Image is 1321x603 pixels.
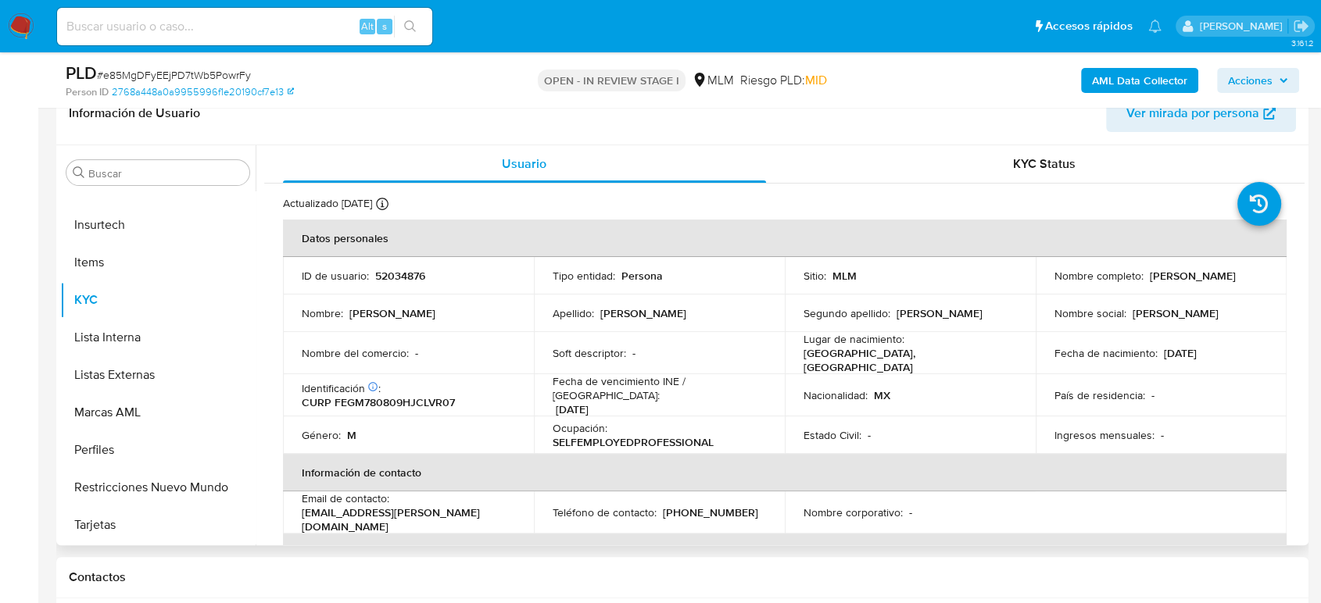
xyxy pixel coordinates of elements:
[97,67,251,83] span: # e85MgDFyEEjPD7tWb5PowrFy
[1164,346,1197,360] p: [DATE]
[375,269,425,283] p: 52034876
[740,72,827,89] span: Riesgo PLD:
[302,269,369,283] p: ID de usuario :
[283,196,372,211] p: Actualizado [DATE]
[553,421,607,435] p: Ocupación :
[60,356,256,394] button: Listas Externas
[621,269,663,283] p: Persona
[692,72,734,89] div: MLM
[1217,68,1299,93] button: Acciones
[69,105,200,121] h1: Información de Usuario
[283,219,1287,257] th: Datos personales
[804,269,826,283] p: Sitio :
[1126,95,1259,132] span: Ver mirada por persona
[60,431,256,469] button: Perfiles
[556,402,589,416] p: [DATE]
[832,269,857,283] p: MLM
[1092,68,1187,93] b: AML Data Collector
[804,388,868,402] p: Nacionalidad :
[1054,428,1155,442] p: Ingresos mensuales :
[1199,19,1287,34] p: diego.gardunorosas@mercadolibre.com.mx
[600,306,686,320] p: [PERSON_NAME]
[112,85,294,99] a: 2768a448a0a9955996f1e20190cf7e13
[1228,68,1273,93] span: Acciones
[874,388,890,402] p: MX
[1161,428,1164,442] p: -
[302,306,343,320] p: Nombre :
[66,60,97,85] b: PLD
[60,244,256,281] button: Items
[553,306,594,320] p: Apellido :
[553,505,657,519] p: Teléfono de contacto :
[1293,18,1309,34] a: Salir
[632,346,635,360] p: -
[88,166,243,180] input: Buscar
[663,505,758,519] p: [PHONE_NUMBER]
[1054,346,1158,360] p: Fecha de nacimiento :
[394,16,426,37] button: search-icon
[283,533,1287,571] th: Verificación y cumplimiento
[1148,20,1162,33] a: Notificaciones
[347,428,356,442] p: M
[553,346,626,360] p: Soft descriptor :
[1013,155,1076,173] span: KYC Status
[302,346,409,360] p: Nombre del comercio :
[1133,306,1219,320] p: [PERSON_NAME]
[909,505,912,519] p: -
[804,428,861,442] p: Estado Civil :
[382,19,387,34] span: s
[804,505,903,519] p: Nombre corporativo :
[302,428,341,442] p: Género :
[349,306,435,320] p: [PERSON_NAME]
[283,454,1287,491] th: Información de contacto
[1054,306,1126,320] p: Nombre social :
[502,155,546,173] span: Usuario
[361,19,374,34] span: Alt
[60,394,256,431] button: Marcas AML
[73,166,85,179] button: Buscar
[60,281,256,319] button: KYC
[553,435,714,449] p: SELFEMPLOYEDPROFESSIONAL
[69,569,1296,585] h1: Contactos
[804,306,890,320] p: Segundo apellido :
[804,346,1011,374] p: [GEOGRAPHIC_DATA], [GEOGRAPHIC_DATA]
[1045,18,1133,34] span: Accesos rápidos
[57,16,432,37] input: Buscar usuario o caso...
[1291,37,1313,49] span: 3.161.2
[868,428,871,442] p: -
[1150,269,1236,283] p: [PERSON_NAME]
[1054,388,1145,402] p: País de residencia :
[302,491,389,505] p: Email de contacto :
[60,206,256,244] button: Insurtech
[1081,68,1198,93] button: AML Data Collector
[60,319,256,356] button: Lista Interna
[60,506,256,544] button: Tarjetas
[897,306,983,320] p: [PERSON_NAME]
[60,469,256,506] button: Restricciones Nuevo Mundo
[553,374,766,402] p: Fecha de vencimiento INE / [GEOGRAPHIC_DATA] :
[805,71,827,89] span: MID
[1106,95,1296,132] button: Ver mirada por persona
[1151,388,1155,402] p: -
[1054,269,1144,283] p: Nombre completo :
[302,395,455,409] p: CURP FEGM780809HJCLVR07
[66,85,109,99] b: Person ID
[415,346,418,360] p: -
[538,70,686,91] p: OPEN - IN REVIEW STAGE I
[302,381,381,395] p: Identificación :
[302,505,509,533] p: [EMAIL_ADDRESS][PERSON_NAME][DOMAIN_NAME]
[553,269,615,283] p: Tipo entidad :
[804,332,904,346] p: Lugar de nacimiento :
